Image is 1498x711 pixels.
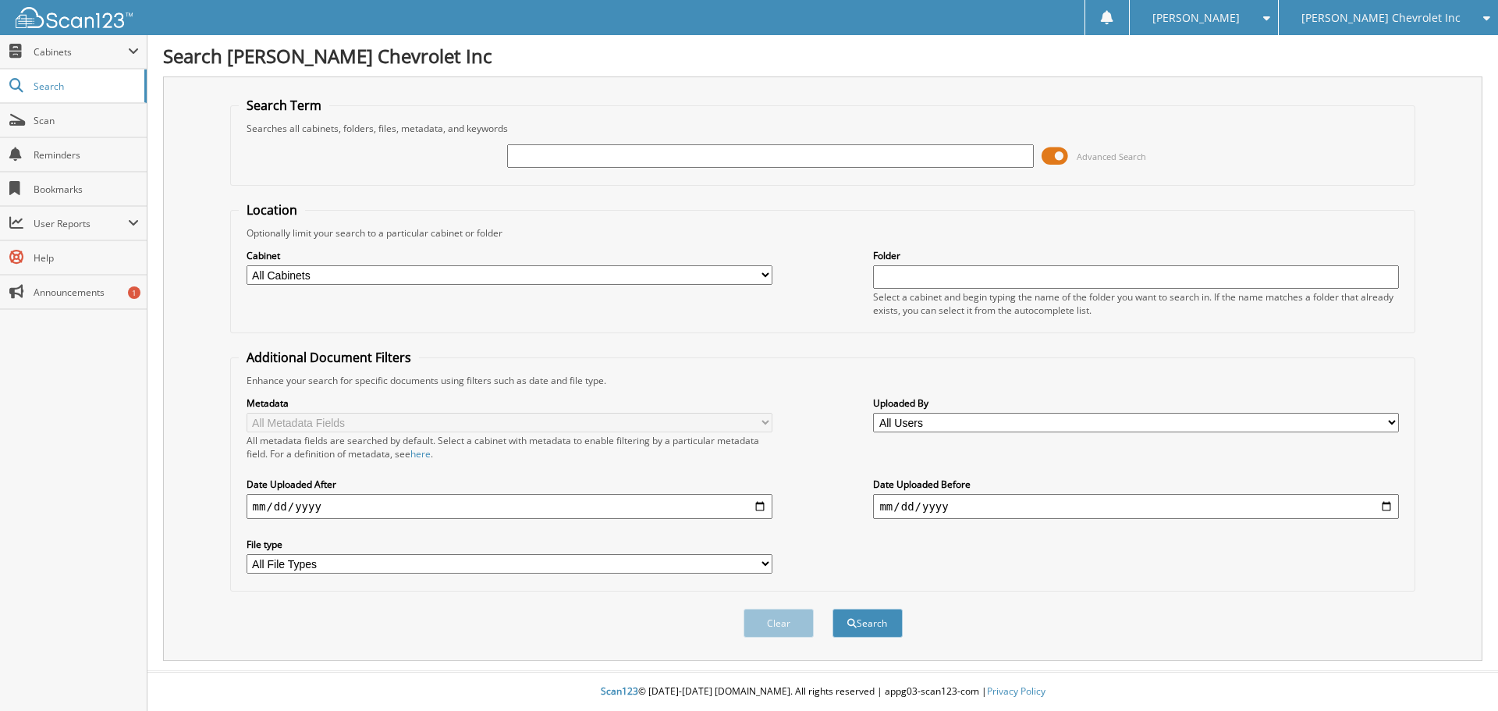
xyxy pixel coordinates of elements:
legend: Location [239,201,305,219]
legend: Search Term [239,97,329,114]
div: © [DATE]-[DATE] [DOMAIN_NAME]. All rights reserved | appg03-scan123-com | [147,673,1498,711]
input: start [247,494,772,519]
img: scan123-logo-white.svg [16,7,133,28]
span: Announcements [34,286,139,299]
span: [PERSON_NAME] [1152,13,1240,23]
label: File type [247,538,772,551]
button: Search [832,609,903,638]
label: Metadata [247,396,772,410]
span: Bookmarks [34,183,139,196]
label: Date Uploaded After [247,478,772,491]
span: [PERSON_NAME] Chevrolet Inc [1301,13,1461,23]
label: Date Uploaded Before [873,478,1399,491]
span: Scan123 [601,684,638,698]
span: Reminders [34,148,139,162]
span: Cabinets [34,45,128,59]
a: Privacy Policy [987,684,1045,698]
a: here [410,447,431,460]
input: end [873,494,1399,519]
span: Help [34,251,139,265]
h1: Search [PERSON_NAME] Chevrolet Inc [163,43,1482,69]
span: Search [34,80,137,93]
span: Advanced Search [1077,151,1146,162]
button: Clear [744,609,814,638]
span: User Reports [34,217,128,230]
div: Select a cabinet and begin typing the name of the folder you want to search in. If the name match... [873,290,1399,317]
legend: Additional Document Filters [239,349,419,366]
span: Scan [34,114,139,127]
label: Folder [873,249,1399,262]
div: Searches all cabinets, folders, files, metadata, and keywords [239,122,1407,135]
label: Cabinet [247,249,772,262]
div: Optionally limit your search to a particular cabinet or folder [239,226,1407,240]
div: All metadata fields are searched by default. Select a cabinet with metadata to enable filtering b... [247,434,772,460]
div: Enhance your search for specific documents using filters such as date and file type. [239,374,1407,387]
label: Uploaded By [873,396,1399,410]
div: 1 [128,286,140,299]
